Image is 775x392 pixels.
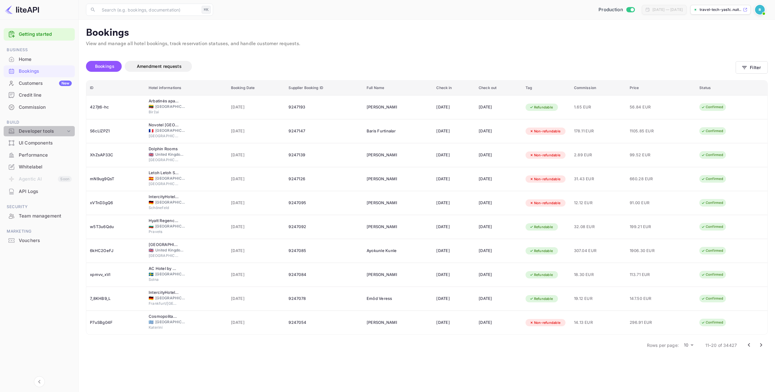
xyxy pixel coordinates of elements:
[4,65,75,77] div: Bookings
[149,229,179,234] span: Pravets
[149,314,179,320] div: Cosmopolitan Hotel And Spa
[149,133,179,139] span: [GEOGRAPHIC_DATA]
[289,150,359,160] div: 9247139
[574,247,622,254] span: 307.04 EUR
[630,200,660,206] span: 91.00 EUR
[155,224,186,229] span: [GEOGRAPHIC_DATA]
[231,295,282,302] span: [DATE]
[289,294,359,304] div: 9247078
[155,152,186,157] span: United Kingdom of [GEOGRAPHIC_DATA] and [GEOGRAPHIC_DATA]
[90,102,141,112] div: 427jt6-hc
[736,61,768,74] button: Filter
[34,376,45,387] button: Collapse navigation
[574,128,622,135] span: 178.11 EUR
[4,149,75,161] div: Performance
[289,198,359,208] div: 9247095
[526,104,557,111] div: Refundable
[149,248,153,252] span: United Kingdom of Great Britain and Northern Ireland
[574,271,622,278] span: 18.30 EUR
[5,5,39,15] img: LiteAPI logo
[149,146,179,152] div: Dolphin Rooms
[19,237,72,244] div: Vouchers
[19,128,66,135] div: Developer tools
[367,174,397,184] div: Charlotte Brochot
[149,194,179,200] div: IntercityHotel Berlin Airport BER Terminal 1+2
[697,103,727,111] div: Confirmed
[367,270,397,280] div: Dejan Saad
[19,140,72,147] div: UI Components
[90,270,141,280] div: xpmvv_xVI
[436,318,471,327] div: [DATE]
[596,6,637,13] div: Switch to Sandbox mode
[570,81,626,95] th: Commission
[4,186,75,197] a: API Logs
[149,242,179,248] div: London Hilton on Park Lane
[90,246,141,256] div: 6kHC2OeFJ
[4,210,75,222] div: Team management
[436,102,471,112] div: [DATE]
[227,81,285,95] th: Booking Date
[574,104,622,111] span: 1.65 EUR
[363,81,433,95] th: Full Name
[574,200,622,206] span: 12.12 EUR
[149,277,179,282] span: Solna
[90,126,141,136] div: S6cLlZPZ1
[4,126,75,137] div: Developer tools
[149,98,179,104] div: Arbatinės apartamentai
[630,128,660,135] span: 1105.85 EUR
[231,152,282,158] span: [DATE]
[149,320,153,324] span: Greece
[4,210,75,221] a: Team management
[4,54,75,65] a: Home
[367,126,397,136] div: Baris Furtinalar
[149,253,179,258] span: [GEOGRAPHIC_DATA]
[231,247,282,254] span: [DATE]
[681,341,696,350] div: 10
[149,129,153,133] span: France
[4,204,75,210] span: Security
[90,318,141,327] div: P7uSBg04F
[479,270,518,280] div: [DATE]
[697,151,727,159] div: Confirmed
[4,47,75,53] span: Business
[522,81,570,95] th: Tag
[149,296,153,300] span: Germany
[697,199,727,207] div: Confirmed
[231,176,282,182] span: [DATE]
[19,164,72,171] div: Whitelabel
[697,127,727,135] div: Confirmed
[630,176,660,182] span: 660.28 EUR
[289,174,359,184] div: 9247126
[289,222,359,232] div: 9247092
[289,318,359,327] div: 9247054
[149,122,179,128] div: Novotel Paris Les Halles
[86,61,736,72] div: account-settings tabs
[149,290,179,296] div: IntercityHotel Frankfurt Hauptbahnhof Süd
[700,7,742,12] p: travel-tech-yas1c.nuit...
[436,294,471,304] div: [DATE]
[155,104,186,109] span: [GEOGRAPHIC_DATA]
[526,151,565,159] div: Non-refundable
[4,235,75,246] a: Vouchers
[479,246,518,256] div: [DATE]
[155,295,186,301] span: [GEOGRAPHIC_DATA]
[231,224,282,230] span: [DATE]
[4,89,75,101] a: Credit line
[19,68,72,75] div: Bookings
[479,174,518,184] div: [DATE]
[19,213,72,220] div: Team management
[149,105,153,108] span: Lithuania
[436,222,471,232] div: [DATE]
[574,295,622,302] span: 19.12 EUR
[86,81,767,335] table: booking table
[630,152,660,158] span: 99.52 EUR
[697,175,727,183] div: Confirmed
[367,150,397,160] div: Reece Dallimore
[285,81,363,95] th: Supplier Booking ID
[630,104,660,111] span: 56.84 EUR
[4,137,75,148] a: UI Components
[149,181,179,187] span: [GEOGRAPHIC_DATA]
[98,4,199,16] input: Search (e.g. bookings, documentation)
[652,7,683,12] div: [DATE] — [DATE]
[155,176,186,181] span: [GEOGRAPHIC_DATA]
